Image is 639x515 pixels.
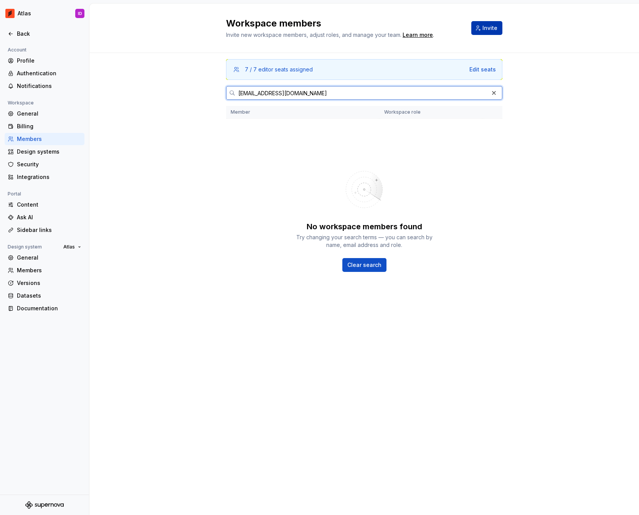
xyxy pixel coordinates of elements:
a: Members [5,133,84,145]
span: Invite new workspace members, adjust roles, and manage your team. [226,31,401,38]
img: 102f71e4-5f95-4b3f-aebe-9cae3cf15d45.png [5,9,15,18]
div: No workspace members found [307,221,422,232]
a: General [5,108,84,120]
a: Notifications [5,80,84,92]
a: Security [5,158,84,171]
button: Clear search [342,258,386,272]
button: AtlasID [2,5,88,22]
div: Billing [17,123,81,130]
div: Members [17,135,81,143]
div: Design system [5,242,45,252]
div: Security [17,161,81,168]
div: Profile [17,57,81,65]
a: Documentation [5,302,84,315]
div: ID [78,10,82,17]
div: Portal [5,189,24,199]
span: Atlas [63,244,75,250]
a: Learn more [403,31,433,39]
button: Invite [471,21,502,35]
span: . [401,32,434,38]
th: Workspace role [380,106,482,119]
div: General [17,110,81,118]
div: Design systems [17,148,81,156]
div: 7 / 7 editor seats assigned [245,66,313,73]
input: Search in workspace members... [235,86,489,100]
div: Atlas [18,10,31,17]
a: Sidebar links [5,224,84,236]
a: General [5,252,84,264]
div: Ask AI [17,214,81,221]
a: Members [5,264,84,277]
a: Profile [5,55,84,67]
a: Authentication [5,67,84,79]
div: Datasets [17,292,81,300]
div: Content [17,201,81,209]
div: Account [5,45,30,55]
div: Sidebar links [17,226,81,234]
a: Billing [5,120,84,132]
th: Member [226,106,380,119]
a: Versions [5,277,84,289]
div: Documentation [17,305,81,312]
button: Edit seats [469,66,496,73]
div: Versions [17,279,81,287]
span: Invite [482,24,497,32]
div: Back [17,30,81,38]
div: General [17,254,81,262]
a: Integrations [5,171,84,183]
h2: Workspace members [226,17,462,30]
div: Try changing your search terms — you can search by name, email address and role. [295,233,433,249]
div: Integrations [17,173,81,181]
svg: Supernova Logo [25,501,64,509]
a: Design systems [5,146,84,158]
div: Members [17,267,81,274]
a: Ask AI [5,211,84,224]
a: Back [5,28,84,40]
div: Notifications [17,82,81,90]
span: Clear search [347,261,381,269]
div: Workspace [5,98,37,108]
a: Content [5,199,84,211]
div: Authentication [17,70,81,77]
a: Datasets [5,290,84,302]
